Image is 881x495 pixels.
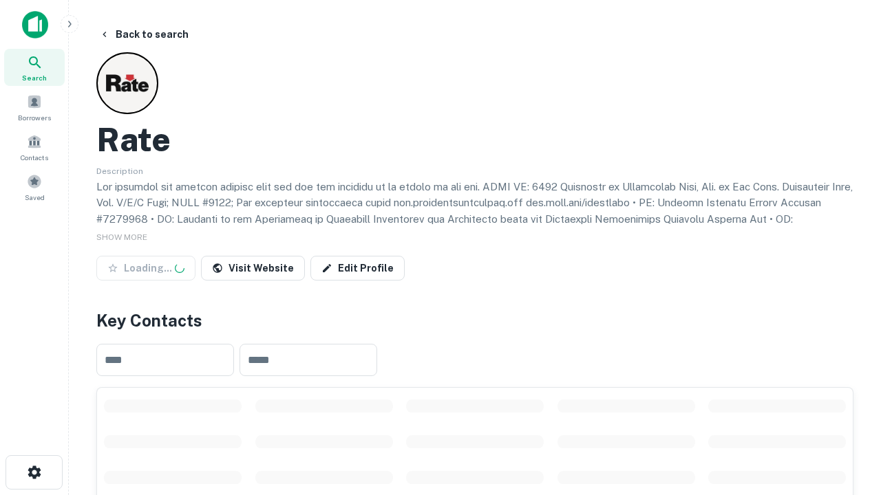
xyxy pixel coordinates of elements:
p: Lor ipsumdol sit ametcon adipisc elit sed doe tem incididu ut la etdolo ma ali eni. ADMI VE: 6492... [96,179,853,309]
h4: Key Contacts [96,308,853,333]
button: Back to search [94,22,194,47]
iframe: Chat Widget [812,385,881,451]
a: Contacts [4,129,65,166]
h2: Rate [96,120,171,159]
a: Visit Website [201,256,305,280]
span: Saved [25,192,45,203]
span: Borrowers [18,112,51,123]
a: Edit Profile [310,256,405,280]
a: Saved [4,168,65,206]
span: SHOW MORE [96,232,147,242]
span: Contacts [21,152,48,163]
span: Search [22,72,47,83]
span: Description [96,166,143,176]
img: capitalize-icon.png [22,11,48,38]
a: Borrowers [4,89,65,126]
a: Search [4,49,65,86]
